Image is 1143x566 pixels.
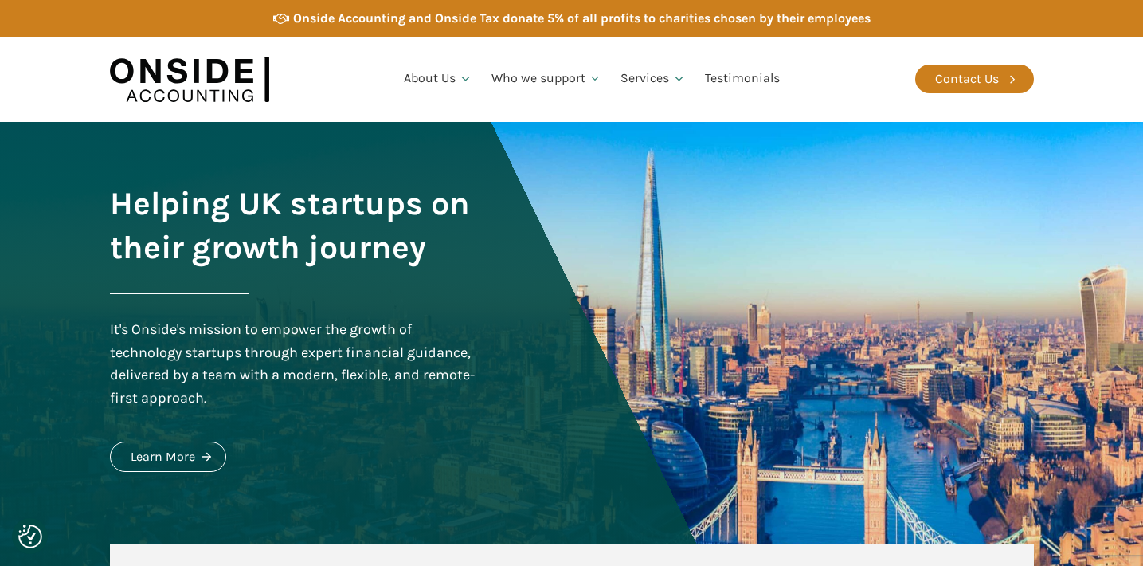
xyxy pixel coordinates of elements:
[110,49,269,110] img: Onside Accounting
[18,525,42,548] button: Consent Preferences
[611,52,695,106] a: Services
[110,318,480,410] div: It's Onside's mission to empower the growth of technology startups through expert financial guida...
[915,65,1034,93] a: Contact Us
[131,446,195,467] div: Learn More
[110,182,480,269] h1: Helping UK startups on their growth journey
[394,52,482,106] a: About Us
[935,69,999,89] div: Contact Us
[293,8,871,29] div: Onside Accounting and Onside Tax donate 5% of all profits to charities chosen by their employees
[695,52,789,106] a: Testimonials
[482,52,612,106] a: Who we support
[18,525,42,548] img: Revisit consent button
[110,442,226,472] a: Learn More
